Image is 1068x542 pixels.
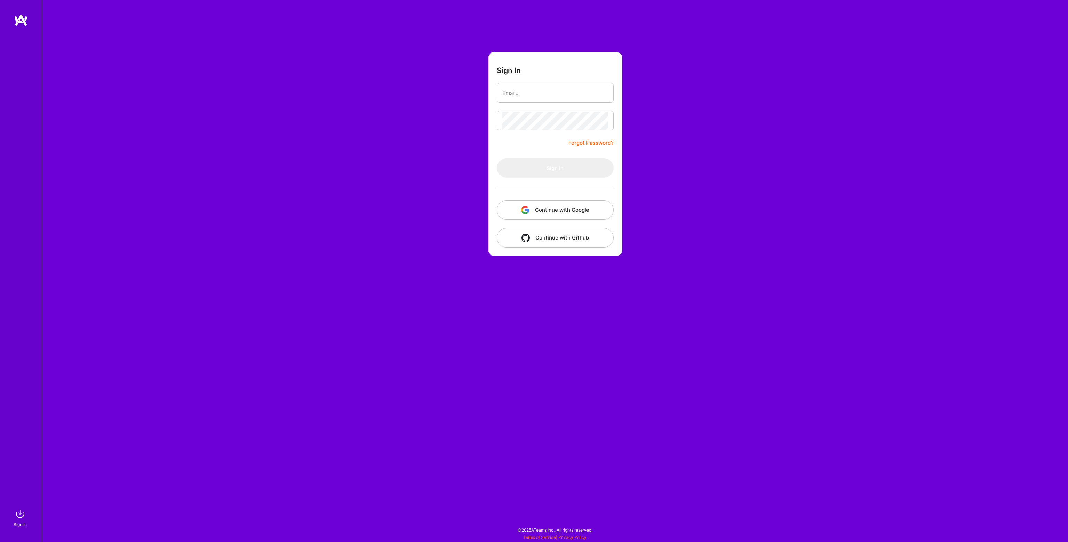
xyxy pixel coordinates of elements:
[521,234,530,242] img: icon
[497,158,614,178] button: Sign In
[523,535,556,540] a: Terms of Service
[502,84,608,102] input: Email...
[521,206,529,214] img: icon
[497,200,614,220] button: Continue with Google
[13,507,27,521] img: sign in
[497,228,614,248] button: Continue with Github
[14,521,27,528] div: Sign In
[15,507,27,528] a: sign inSign In
[558,535,586,540] a: Privacy Policy
[42,521,1068,539] div: © 2025 ATeams Inc., All rights reserved.
[497,66,521,75] h3: Sign In
[523,535,586,540] span: |
[14,14,28,26] img: logo
[568,139,614,147] a: Forgot Password?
